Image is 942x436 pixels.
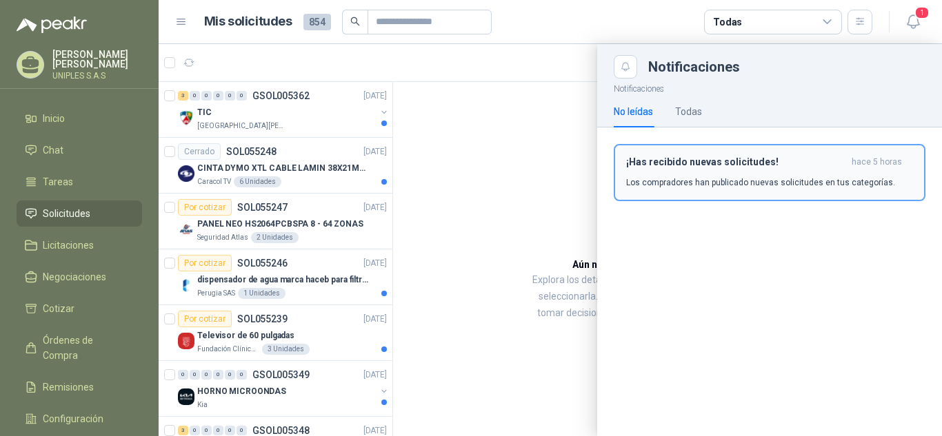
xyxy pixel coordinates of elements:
span: Licitaciones [43,238,94,253]
span: 1 [914,6,930,19]
span: hace 5 horas [852,156,902,168]
span: Configuración [43,411,103,426]
img: Logo peakr [17,17,87,33]
span: Inicio [43,111,65,126]
a: Cotizar [17,295,142,322]
p: Notificaciones [597,79,942,96]
a: Negociaciones [17,264,142,290]
h3: ¡Has recibido nuevas solicitudes! [626,156,846,168]
span: 854 [303,14,331,30]
a: Licitaciones [17,232,142,258]
span: search [350,17,360,26]
a: Solicitudes [17,200,142,227]
button: 1 [901,10,925,34]
span: Tareas [43,174,73,189]
p: [PERSON_NAME] [PERSON_NAME] [52,50,142,69]
span: Negociaciones [43,269,106,284]
div: Notificaciones [648,60,925,74]
span: Cotizar [43,301,74,316]
div: Todas [713,14,742,30]
h1: Mis solicitudes [204,12,292,32]
span: Órdenes de Compra [43,333,129,363]
span: Chat [43,143,63,158]
a: Chat [17,137,142,163]
div: No leídas [614,104,653,119]
a: Tareas [17,169,142,195]
p: UNIPLES S.A.S [52,72,142,80]
button: Close [614,55,637,79]
button: ¡Has recibido nuevas solicitudes!hace 5 horas Los compradores han publicado nuevas solicitudes en... [614,144,925,201]
div: Todas [675,104,702,119]
a: Inicio [17,105,142,132]
p: Los compradores han publicado nuevas solicitudes en tus categorías. [626,176,895,189]
span: Solicitudes [43,206,90,221]
span: Remisiones [43,380,94,395]
a: Remisiones [17,374,142,400]
a: Configuración [17,406,142,432]
a: Órdenes de Compra [17,327,142,368]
